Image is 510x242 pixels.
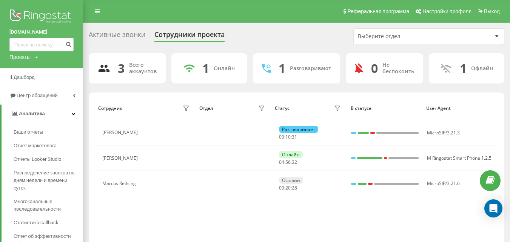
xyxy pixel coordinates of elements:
[9,8,74,26] img: Ringostat logo
[14,74,35,80] span: Дашборд
[214,65,235,72] div: Онлайн
[471,65,493,72] div: Офлайн
[89,31,145,42] div: Активные звонки
[279,126,318,133] div: Разговаривает
[279,185,297,191] div: : :
[154,31,225,42] div: Сотрудники проекта
[14,128,43,136] span: Ваши отчеты
[14,166,83,195] a: Распределение звонков по дням недели и времени суток
[9,53,31,61] div: Проекты
[14,195,83,216] a: Многоканальные последовательности
[285,134,291,140] span: 10
[102,181,138,186] div: Marcus Redsing
[14,142,57,150] span: Отчет маркетолога
[279,160,297,165] div: : :
[202,61,209,76] div: 1
[292,185,297,191] span: 28
[279,177,303,184] div: Офлайн
[292,159,297,165] span: 32
[14,216,83,230] a: Статистика callback
[285,159,291,165] span: 56
[9,28,74,36] a: [DOMAIN_NAME]
[427,129,460,136] span: MicroSIP/3.21.3
[358,33,448,40] div: Выберите отдел
[102,130,140,135] div: [PERSON_NAME]
[14,169,79,192] span: Распределение звонков по дням недели и времени суток
[484,8,500,14] span: Выход
[279,185,284,191] span: 00
[279,151,303,158] div: Онлайн
[279,134,297,140] div: : :
[290,65,331,72] div: Разговаривают
[484,199,502,217] div: Open Intercom Messenger
[279,159,284,165] span: 04
[347,8,409,14] span: Реферальная программа
[129,62,157,75] div: Всего аккаунтов
[427,180,460,187] span: MicroSIP/3.21.6
[14,139,83,153] a: Отчет маркетолога
[427,155,492,161] span: M Ringostat Smart Phone 1.2.5
[17,92,58,98] span: Центр обращений
[426,106,495,111] div: User Agent
[2,105,83,123] a: Аналитика
[199,106,213,111] div: Отдел
[279,61,285,76] div: 1
[118,61,125,76] div: 3
[14,198,79,213] span: Многоканальные последовательности
[351,106,419,111] div: В статусе
[14,219,59,227] span: Статистика callback
[9,38,74,51] input: Поиск по номеру
[382,62,414,75] div: Не беспокоить
[14,153,83,166] a: Отчеты Looker Studio
[102,156,140,161] div: [PERSON_NAME]
[14,125,83,139] a: Ваши отчеты
[371,61,378,76] div: 0
[292,134,297,140] span: 31
[275,106,290,111] div: Статус
[460,61,467,76] div: 1
[98,106,122,111] div: Сотрудник
[19,111,45,116] span: Аналитика
[279,134,284,140] span: 00
[422,8,471,14] span: Настройки профиля
[14,156,61,163] span: Отчеты Looker Studio
[285,185,291,191] span: 20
